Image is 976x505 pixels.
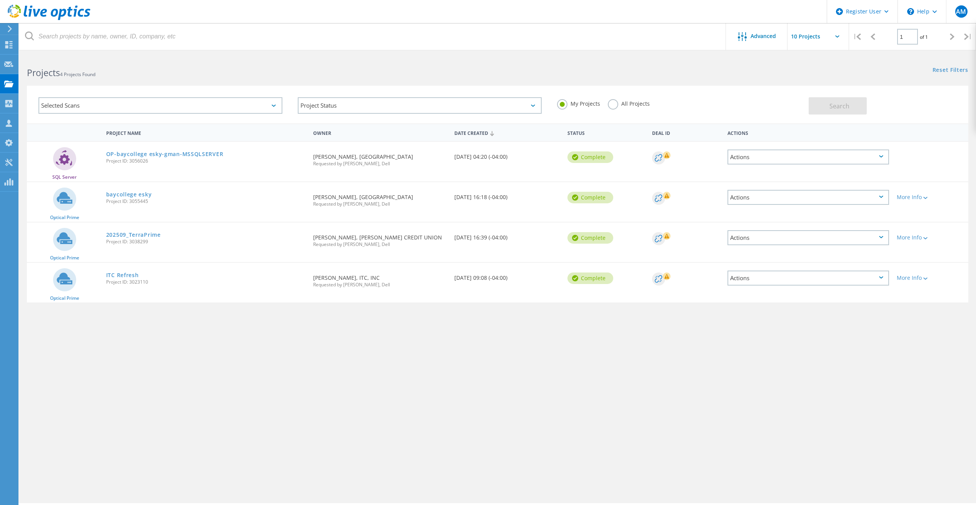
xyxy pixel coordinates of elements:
a: Reset Filters [933,67,968,74]
button: Search [809,97,867,115]
div: Project Status [298,97,542,114]
div: More Info [897,194,964,200]
div: Complete [567,151,613,163]
div: Actions [727,230,889,245]
span: 4 Projects Found [60,71,95,78]
b: Projects [27,66,60,79]
div: [PERSON_NAME], [GEOGRAPHIC_DATA] [309,142,450,174]
span: Advanced [751,33,776,39]
a: Live Optics Dashboard [8,16,90,22]
div: Selected Scans [38,97,282,114]
div: More Info [897,235,964,240]
span: Optical Prime [50,256,79,260]
div: Owner [309,125,450,140]
label: All Projects [608,99,650,106]
label: My Projects [557,99,600,106]
div: | [960,23,976,50]
div: Actions [727,271,889,286]
span: SQL Server [52,175,77,179]
div: Actions [724,125,893,140]
span: of 1 [920,34,928,40]
div: Date Created [450,125,564,140]
span: Requested by [PERSON_NAME], Dell [313,161,447,166]
div: Complete [567,232,613,244]
svg: \n [907,8,914,15]
div: [DATE] 04:20 (-04:00) [450,142,564,167]
span: Project ID: 3023110 [106,280,305,284]
div: Complete [567,192,613,203]
div: Project Name [102,125,309,140]
span: Project ID: 3055445 [106,199,305,204]
div: [DATE] 16:18 (-04:00) [450,182,564,208]
span: Requested by [PERSON_NAME], Dell [313,202,447,206]
div: [PERSON_NAME], ITC, INC [309,263,450,295]
div: [DATE] 09:08 (-04:00) [450,263,564,288]
span: Optical Prime [50,296,79,301]
a: ITC Refresh [106,272,139,278]
span: Optical Prime [50,215,79,220]
div: | [849,23,865,50]
span: AM [956,8,966,15]
div: Complete [567,272,613,284]
div: [PERSON_NAME], [GEOGRAPHIC_DATA] [309,182,450,214]
div: Status [564,125,648,140]
div: More Info [897,275,964,281]
div: [PERSON_NAME], [PERSON_NAME] CREDIT UNION [309,223,450,254]
a: 202509_TerraPrime [106,232,161,238]
div: Actions [727,190,889,205]
a: OP-baycollege esky-gman-MSSQLSERVER [106,151,224,157]
div: Actions [727,150,889,164]
input: Search projects by name, owner, ID, company, etc [19,23,726,50]
a: baycollege esky [106,192,152,197]
span: Requested by [PERSON_NAME], Dell [313,242,447,247]
span: Requested by [PERSON_NAME], Dell [313,282,447,287]
div: Deal Id [648,125,724,140]
div: [DATE] 16:39 (-04:00) [450,223,564,248]
span: Project ID: 3038299 [106,239,305,244]
span: Project ID: 3056026 [106,159,305,163]
span: Search [829,102,849,110]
